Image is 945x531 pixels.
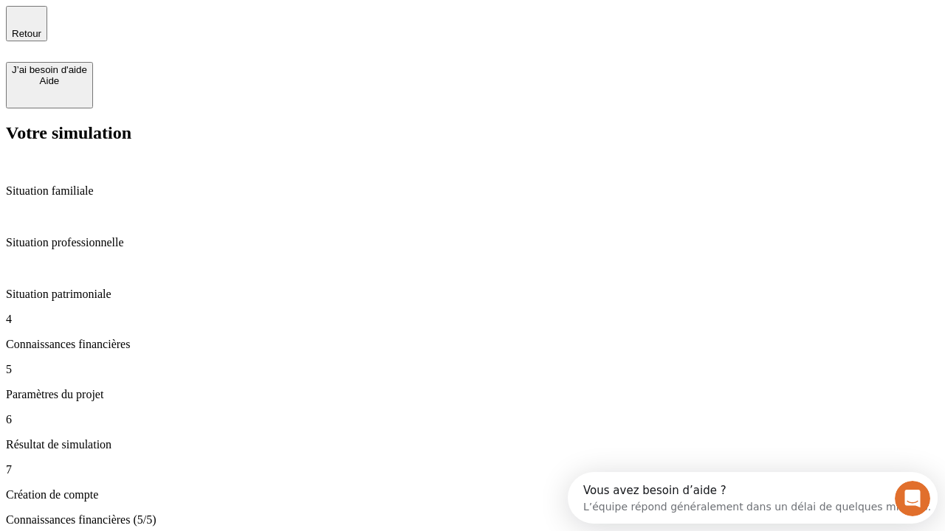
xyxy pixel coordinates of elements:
[12,64,87,75] div: J’ai besoin d'aide
[6,6,407,46] div: Ouvrir le Messenger Intercom
[12,28,41,39] span: Retour
[12,75,87,86] div: Aide
[6,463,939,476] p: 7
[6,123,939,143] h2: Votre simulation
[895,481,930,516] iframe: Intercom live chat
[6,236,939,249] p: Situation professionnelle
[6,313,939,326] p: 4
[16,13,363,24] div: Vous avez besoin d’aide ?
[16,24,363,40] div: L’équipe répond généralement dans un délai de quelques minutes.
[6,513,939,527] p: Connaissances financières (5/5)
[6,488,939,502] p: Création de compte
[6,288,939,301] p: Situation patrimoniale
[6,413,939,426] p: 6
[6,338,939,351] p: Connaissances financières
[568,472,938,524] iframe: Intercom live chat discovery launcher
[6,184,939,198] p: Situation familiale
[6,388,939,401] p: Paramètres du projet
[6,6,47,41] button: Retour
[6,363,939,376] p: 5
[6,438,939,451] p: Résultat de simulation
[6,62,93,108] button: J’ai besoin d'aideAide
